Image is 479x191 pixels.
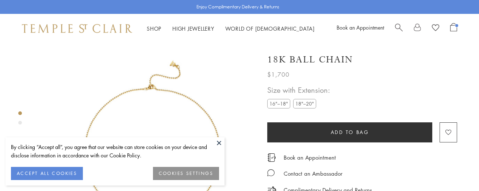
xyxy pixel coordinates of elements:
a: Book an Appointment [337,24,384,31]
button: COOKIES SETTINGS [153,167,219,180]
h1: 18K Ball Chain [267,53,353,66]
nav: Main navigation [147,24,315,33]
a: ShopShop [147,25,161,32]
a: Book an Appointment [284,153,336,161]
div: By clicking “Accept all”, you agree that our website can store cookies on your device and disclos... [11,143,219,160]
button: ACCEPT ALL COOKIES [11,167,83,180]
a: Open Shopping Bag [450,23,457,34]
span: $1,700 [267,70,290,79]
span: Add to bag [331,128,369,136]
a: View Wishlist [432,23,439,34]
img: Temple St. Clair [22,24,132,33]
label: 18"–20" [293,99,316,108]
button: Add to bag [267,122,432,142]
a: High JewelleryHigh Jewellery [172,25,214,32]
div: Contact an Ambassador [284,169,342,178]
span: Size with Extension: [267,84,330,96]
img: icon_appointment.svg [267,153,276,162]
a: World of [DEMOGRAPHIC_DATA]World of [DEMOGRAPHIC_DATA] [225,25,315,32]
p: Enjoy Complimentary Delivery & Returns [196,3,279,11]
label: 16"–18" [267,99,290,108]
a: Search [395,23,403,34]
div: Product gallery navigation [18,110,22,130]
img: MessageIcon-01_2.svg [267,169,275,176]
